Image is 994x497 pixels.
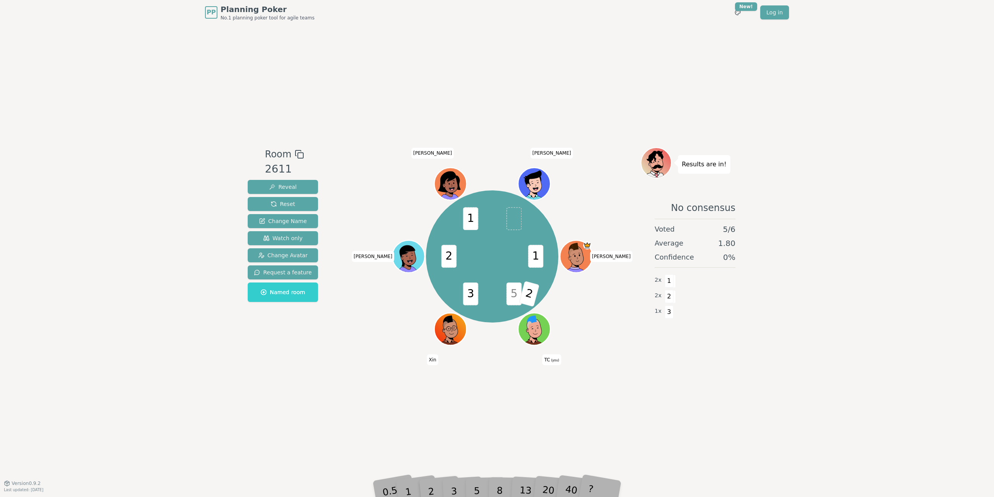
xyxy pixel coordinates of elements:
[723,224,735,235] span: 5 / 6
[735,2,757,11] div: New!
[221,15,315,21] span: No.1 planning poker tool for agile teams
[441,245,456,268] span: 2
[12,480,41,487] span: Version 0.9.2
[682,159,726,170] p: Results are in!
[665,274,674,288] span: 1
[718,238,735,249] span: 1.80
[4,488,43,492] span: Last updated: [DATE]
[248,214,318,228] button: Change Name
[665,290,674,303] span: 2
[248,248,318,262] button: Change Avatar
[530,148,573,159] span: Click to change your name
[731,5,745,19] button: New!
[207,8,215,17] span: PP
[265,147,291,161] span: Room
[411,148,454,159] span: Click to change your name
[550,358,560,362] span: (you)
[723,252,735,263] span: 0 %
[254,269,312,276] span: Request a feature
[205,4,315,21] a: PPPlanning PokerNo.1 planning poker tool for agile teams
[248,197,318,211] button: Reset
[248,180,318,194] button: Reveal
[248,283,318,302] button: Named room
[655,224,675,235] span: Voted
[655,252,694,263] span: Confidence
[261,288,305,296] span: Named room
[655,238,683,249] span: Average
[506,283,521,305] span: 5
[519,281,539,307] span: 2
[248,265,318,279] button: Request a feature
[655,291,662,300] span: 2 x
[427,354,438,365] span: Click to change your name
[590,251,633,262] span: Click to change your name
[655,307,662,316] span: 1 x
[655,276,662,284] span: 2 x
[528,245,543,268] span: 1
[269,183,297,191] span: Reveal
[463,208,478,230] span: 1
[671,202,735,214] span: No consensus
[4,480,41,487] button: Version0.9.2
[248,231,318,245] button: Watch only
[542,354,561,365] span: Click to change your name
[463,283,478,305] span: 3
[258,251,308,259] span: Change Avatar
[265,161,304,177] div: 2611
[519,314,549,344] button: Click to change your avatar
[352,251,394,262] span: Click to change your name
[259,217,307,225] span: Change Name
[263,234,303,242] span: Watch only
[221,4,315,15] span: Planning Poker
[665,305,674,319] span: 3
[760,5,789,19] a: Log in
[583,241,591,249] span: Evan is the host
[271,200,295,208] span: Reset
